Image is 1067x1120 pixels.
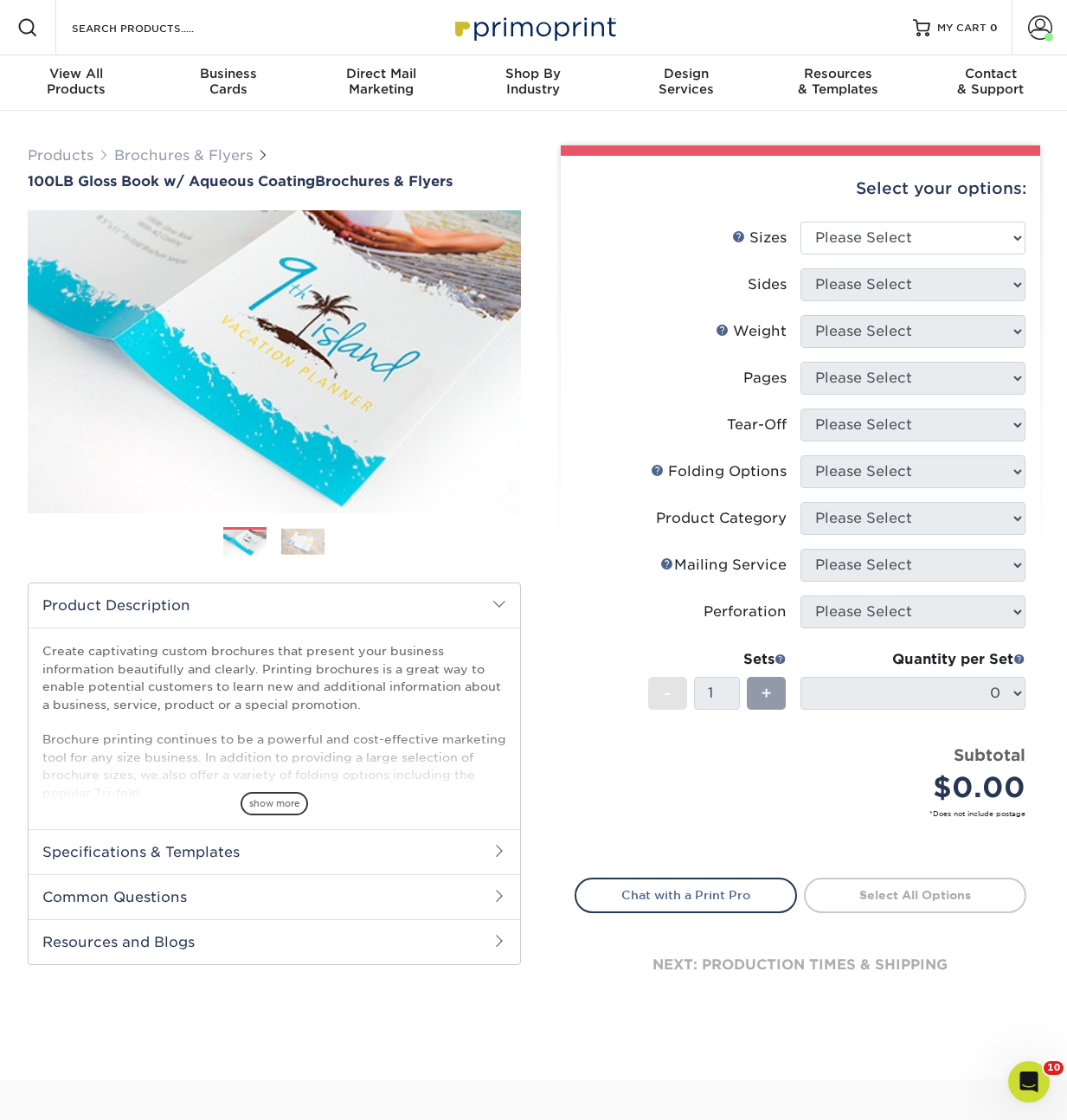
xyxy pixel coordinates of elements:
[651,461,787,482] div: Folding Options
[732,228,787,248] div: Sizes
[457,66,609,81] span: Shop By
[664,680,672,706] span: -
[915,66,1067,97] div: & Support
[743,368,787,389] div: Pages
[152,55,305,111] a: BusinessCards
[28,173,521,190] a: 100LB Gloss Book w/ Aqueous CoatingBrochures & Flyers
[241,792,308,815] span: show more
[804,878,1026,912] a: Select All Options
[152,66,305,97] div: Cards
[305,66,457,81] span: Direct Mail
[457,66,609,97] div: Industry
[29,583,520,628] h2: Product Description
[223,528,267,558] img: Brochures & Flyers 01
[70,17,239,38] input: SEARCH PRODUCTS.....
[42,642,506,801] p: Create captivating custom brochures that present your business information beautifully and clearl...
[954,745,1025,764] strong: Subtotal
[457,55,609,111] a: Shop ByIndustry
[915,55,1067,111] a: Contact& Support
[281,528,325,555] img: Brochures & Flyers 02
[114,147,253,164] a: Brochures & Flyers
[1044,1061,1064,1075] span: 10
[575,156,1026,222] div: Select your options:
[4,1067,147,1114] iframe: Google Customer Reviews
[656,508,787,529] div: Product Category
[29,874,520,919] h2: Common Questions
[28,173,315,190] span: 100LB Gloss Book w/ Aqueous Coating
[813,767,1025,808] div: $0.00
[610,66,762,81] span: Design
[152,66,305,81] span: Business
[575,878,797,912] a: Chat with a Print Pro
[447,9,620,46] img: Primoprint
[1008,1061,1050,1103] iframe: Intercom live chat
[762,66,915,97] div: & Templates
[588,808,1025,819] small: *Does not include postage
[575,913,1026,1017] div: next: production times & shipping
[648,649,787,670] div: Sets
[305,55,457,111] a: Direct MailMarketing
[29,919,520,964] h2: Resources and Blogs
[716,321,787,342] div: Weight
[937,21,987,35] span: MY CART
[748,274,787,295] div: Sides
[29,829,520,874] h2: Specifications & Templates
[610,55,762,111] a: DesignServices
[660,555,787,576] div: Mailing Service
[28,173,521,190] h1: Brochures & Flyers
[762,55,915,111] a: Resources& Templates
[762,66,915,81] span: Resources
[800,649,1025,670] div: Quantity per Set
[28,147,93,164] a: Products
[28,191,521,532] img: 100LB Gloss Book<br/>w/ Aqueous Coating 01
[704,602,787,622] div: Perforation
[915,66,1067,81] span: Contact
[610,66,762,97] div: Services
[727,415,787,435] div: Tear-Off
[305,66,457,97] div: Marketing
[761,680,772,706] span: +
[990,22,998,34] span: 0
